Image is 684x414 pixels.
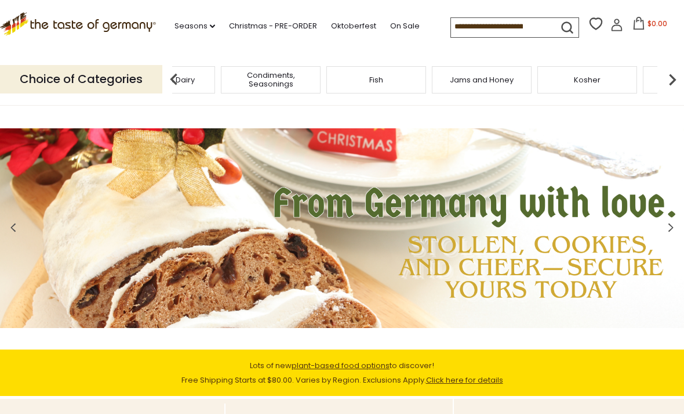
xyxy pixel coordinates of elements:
[625,17,675,34] button: $0.00
[331,20,376,33] a: Oktoberfest
[369,75,383,84] a: Fish
[229,20,317,33] a: Christmas - PRE-ORDER
[292,360,390,371] a: plant-based food options
[136,75,195,84] a: Cheese & Dairy
[647,19,667,28] span: $0.00
[174,20,215,33] a: Seasons
[574,75,601,84] a: Kosher
[181,360,503,386] span: Lots of new to discover! Free Shipping Starts at $80.00. Varies by Region. Exclusions Apply.
[426,375,503,386] a: Click here for details
[162,68,185,91] img: previous arrow
[450,75,514,84] a: Jams and Honey
[224,71,317,88] a: Condiments, Seasonings
[661,68,684,91] img: next arrow
[390,20,420,33] a: On Sale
